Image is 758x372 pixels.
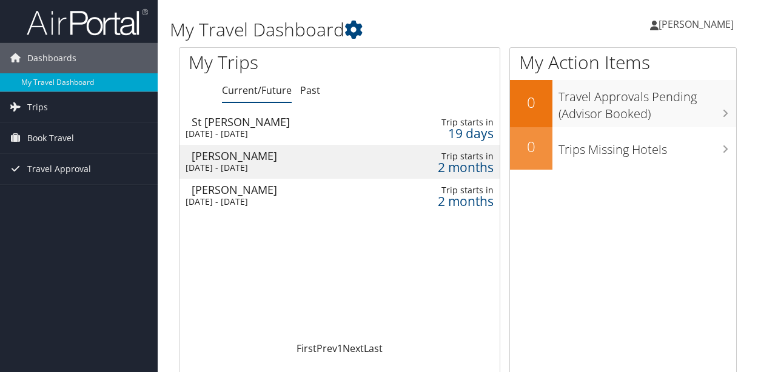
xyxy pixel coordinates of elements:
div: Trip starts in [420,117,494,128]
h1: My Trips [189,50,357,75]
span: Book Travel [27,123,74,153]
div: 2 months [420,162,494,173]
span: Dashboards [27,43,76,73]
a: 0Trips Missing Hotels [510,127,736,170]
h1: My Action Items [510,50,736,75]
h1: My Travel Dashboard [170,17,554,42]
a: First [297,342,317,355]
h3: Travel Approvals Pending (Advisor Booked) [558,82,736,122]
span: Trips [27,92,48,122]
div: [PERSON_NAME] [192,150,383,161]
div: [DATE] - [DATE] [186,162,377,173]
a: Current/Future [222,84,292,97]
div: Trip starts in [420,151,494,162]
a: 0Travel Approvals Pending (Advisor Booked) [510,80,736,127]
div: St [PERSON_NAME] [192,116,383,127]
h2: 0 [510,92,552,113]
a: Prev [317,342,337,355]
h2: 0 [510,136,552,157]
div: Trip starts in [420,185,494,196]
div: [DATE] - [DATE] [186,196,377,207]
div: 2 months [420,196,494,207]
a: Next [343,342,364,355]
a: 1 [337,342,343,355]
div: 19 days [420,128,494,139]
a: [PERSON_NAME] [650,6,746,42]
div: [PERSON_NAME] [192,184,383,195]
a: Last [364,342,383,355]
span: [PERSON_NAME] [659,18,734,31]
h3: Trips Missing Hotels [558,135,736,158]
span: Travel Approval [27,154,91,184]
div: [DATE] - [DATE] [186,128,377,139]
a: Past [300,84,320,97]
img: airportal-logo.png [27,8,148,36]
